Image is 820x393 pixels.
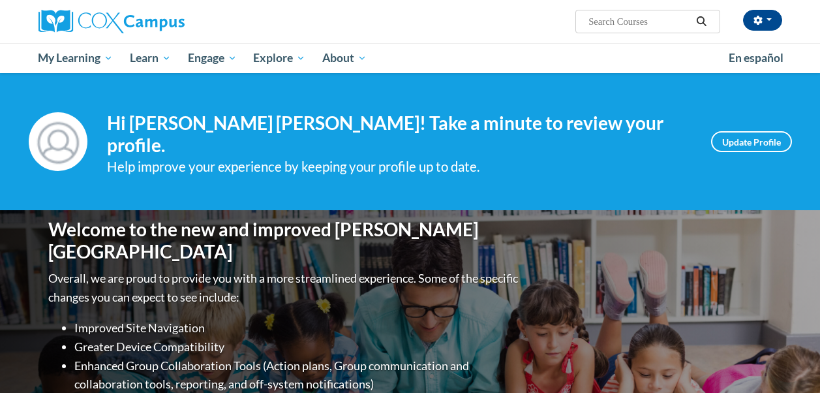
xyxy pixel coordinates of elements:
div: Main menu [29,43,792,73]
span: Engage [188,50,237,66]
a: My Learning [30,43,122,73]
a: Cox Campus [38,10,273,33]
h1: Welcome to the new and improved [PERSON_NAME][GEOGRAPHIC_DATA] [48,219,521,262]
a: Update Profile [711,131,792,152]
p: Overall, we are proud to provide you with a more streamlined experience. Some of the specific cha... [48,269,521,307]
li: Greater Device Compatibility [74,338,521,356]
button: Account Settings [743,10,782,31]
img: Profile Image [29,112,87,171]
button: Search [691,14,711,29]
li: Improved Site Navigation [74,319,521,338]
a: Learn [121,43,179,73]
span: En español [729,51,783,65]
a: En español [720,44,792,72]
span: Explore [253,50,305,66]
span: My Learning [38,50,113,66]
span: Learn [130,50,171,66]
input: Search Courses [587,14,691,29]
a: About [314,43,375,73]
a: Engage [179,43,245,73]
img: Cox Campus [38,10,185,33]
iframe: Button to launch messaging window [768,341,810,383]
h4: Hi [PERSON_NAME] [PERSON_NAME]! Take a minute to review your profile. [107,112,691,156]
span: About [322,50,367,66]
a: Explore [245,43,314,73]
div: Help improve your experience by keeping your profile up to date. [107,156,691,178]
